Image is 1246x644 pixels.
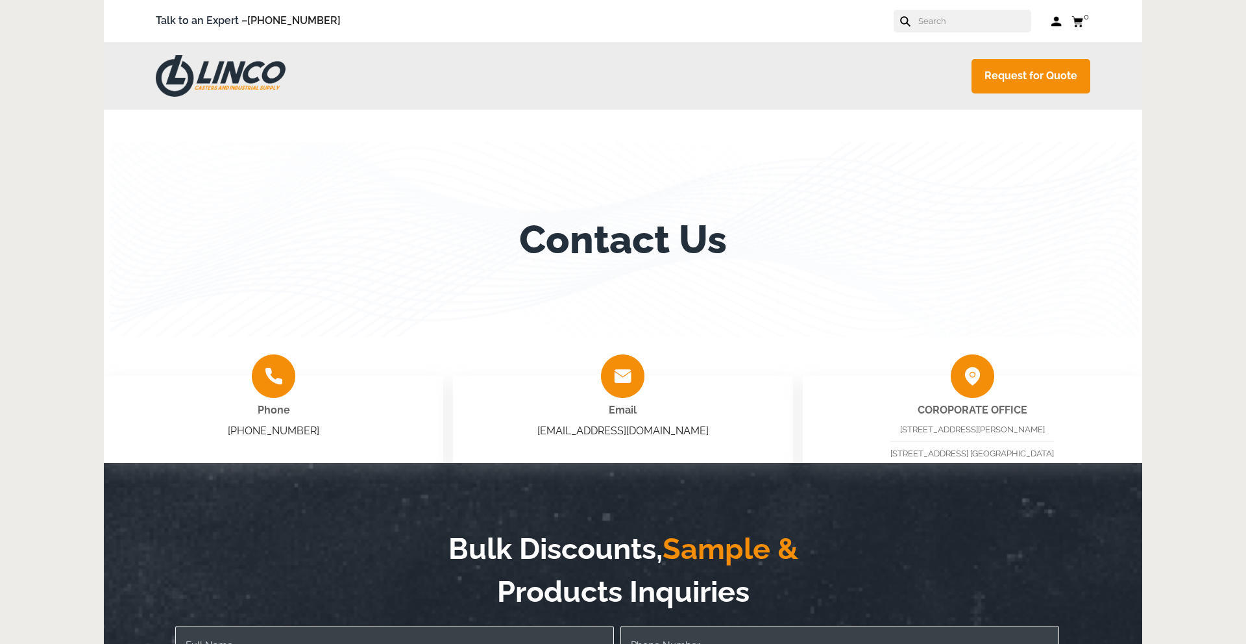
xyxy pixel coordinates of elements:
[971,59,1090,93] a: Request for Quote
[609,404,637,416] span: Email
[247,14,341,27] a: [PHONE_NUMBER]
[900,425,1045,434] span: [STREET_ADDRESS][PERSON_NAME]
[104,571,1142,613] h2: Products Inquiries
[918,404,1027,416] strong: COROPORATE OFFICE
[1051,15,1062,28] a: Log in
[1084,12,1089,21] span: 0
[601,354,644,398] img: group-2008.png
[951,354,994,398] img: group-2010.png
[519,217,727,262] h1: Contact Us
[537,425,709,437] a: [EMAIL_ADDRESS][DOMAIN_NAME]
[917,10,1031,32] input: Search
[258,404,290,416] span: Phone
[663,532,798,566] span: Sample &
[156,12,341,30] span: Talk to an Expert –
[890,449,1054,458] span: [STREET_ADDRESS] [GEOGRAPHIC_DATA]
[252,354,295,398] img: group-2009.png
[104,528,1142,570] h2: Bulk Discounts,
[156,55,286,97] img: LINCO CASTERS & INDUSTRIAL SUPPLY
[1071,13,1090,29] a: 0
[228,425,319,437] a: [PHONE_NUMBER]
